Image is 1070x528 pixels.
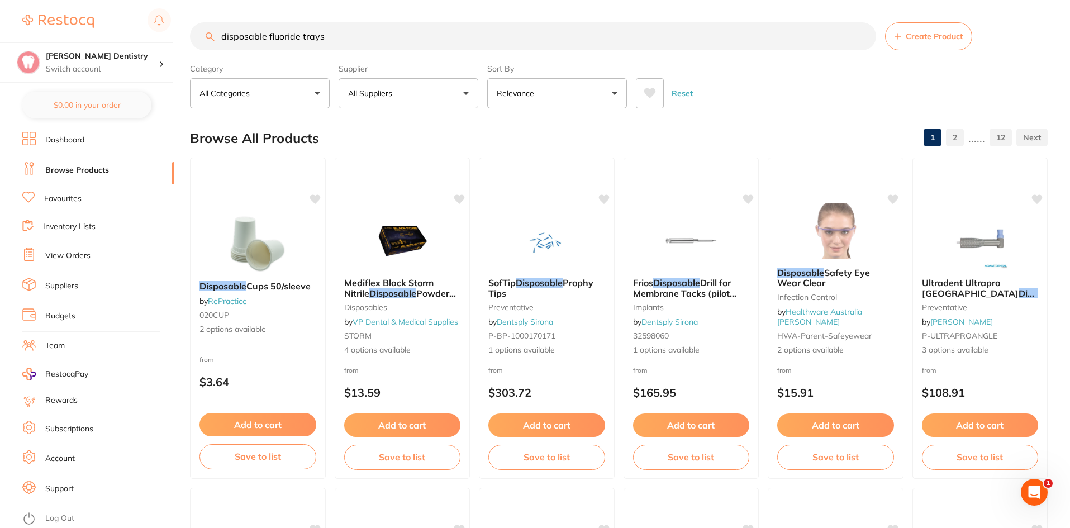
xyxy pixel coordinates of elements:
[641,317,698,327] a: Dentsply Sirona
[43,221,96,232] a: Inventory Lists
[488,331,555,341] span: P-BP-1000170171
[344,345,461,356] span: 4 options available
[344,413,461,437] button: Add to cart
[344,366,359,374] span: from
[922,277,1019,298] span: Ultradent Ultrapro [GEOGRAPHIC_DATA]
[488,366,503,374] span: from
[922,413,1039,437] button: Add to cart
[339,64,478,74] label: Supplier
[922,317,993,327] span: by
[655,213,727,269] img: Frios Disposable Drill for Membrane Tacks (pilot drill)
[777,267,870,288] span: Safety Eye Wear Clear
[199,310,229,320] span: 020CUP
[344,277,434,298] span: Mediflex Black Storm Nitrile
[190,64,330,74] label: Category
[777,267,824,278] em: Disposable
[199,324,316,335] span: 2 options available
[930,317,993,327] a: [PERSON_NAME]
[190,22,876,50] input: Search Products
[516,277,563,288] em: Disposable
[497,317,553,327] a: Dentsply Sirona
[488,413,605,437] button: Add to cart
[344,278,461,298] b: Mediflex Black Storm Nitrile Disposable Powder Free Gloves Pack Of 100
[45,424,93,435] a: Subscriptions
[488,317,553,327] span: by
[906,32,963,41] span: Create Product
[45,369,88,380] span: RestocqPay
[45,395,78,406] a: Rewards
[22,368,88,380] a: RestocqPay
[924,126,941,149] a: 1
[22,8,94,34] a: Restocq Logo
[344,445,461,469] button: Save to list
[777,307,862,327] span: by
[944,213,1016,269] img: Ultradent Ultrapro TX Disposable Prophy Angles
[190,131,319,146] h2: Browse All Products
[45,513,74,524] a: Log Out
[633,277,653,288] span: Frios
[922,278,1039,298] b: Ultradent Ultrapro TX Disposable Prophy Angles
[633,277,736,309] span: Drill for Membrane Tacks (pilot drill)
[488,303,605,312] small: preventative
[633,345,750,356] span: 1 options available
[633,366,648,374] span: from
[1019,288,1066,299] em: Disposable
[922,445,1039,469] button: Save to list
[922,386,1039,399] p: $108.91
[497,88,539,99] p: Relevance
[488,445,605,469] button: Save to list
[633,386,750,399] p: $165.95
[488,277,593,298] span: Prophy Tips
[488,345,605,356] span: 1 options available
[199,375,316,388] p: $3.64
[922,303,1039,312] small: preventative
[199,280,246,292] em: Disposable
[968,131,985,144] p: ......
[45,135,84,146] a: Dashboard
[344,303,461,312] small: disposables
[653,277,700,288] em: Disposable
[45,483,74,494] a: Support
[45,165,109,176] a: Browse Products
[668,78,696,108] button: Reset
[199,413,316,436] button: Add to cart
[348,88,397,99] p: All Suppliers
[488,386,605,399] p: $303.72
[344,331,372,341] span: STORM
[777,386,894,399] p: $15.91
[777,331,872,341] span: HWA-parent-safeyewear
[1044,479,1053,488] span: 1
[777,268,894,288] b: Disposable Safety Eye Wear Clear
[777,413,894,437] button: Add to cart
[777,445,894,469] button: Save to list
[344,288,456,309] span: Powder Free Gloves Pack Of 100
[633,331,669,341] span: 32598060
[45,311,75,322] a: Budgets
[946,126,964,149] a: 2
[885,22,972,50] button: Create Product
[199,88,254,99] p: All Categories
[922,366,936,374] span: from
[633,317,698,327] span: by
[366,213,439,269] img: Mediflex Black Storm Nitrile Disposable Powder Free Gloves Pack Of 100
[22,15,94,28] img: Restocq Logo
[369,288,416,299] em: Disposable
[1021,479,1048,506] iframe: Intercom live chat
[46,64,159,75] p: Switch account
[208,296,247,306] a: RePractice
[344,386,461,399] p: $13.59
[339,78,478,108] button: All Suppliers
[190,78,330,108] button: All Categories
[353,317,458,327] a: VP Dental & Medical Supplies
[799,203,872,259] img: Disposable Safety Eye Wear Clear
[487,78,627,108] button: Relevance
[45,250,91,261] a: View Orders
[488,278,605,298] b: SofTip Disposable Prophy Tips
[44,193,82,204] a: Favourites
[221,216,294,272] img: Disposable Cups 50/sleeve
[510,213,583,269] img: SofTip Disposable Prophy Tips
[22,510,170,528] button: Log Out
[45,453,75,464] a: Account
[990,126,1012,149] a: 12
[922,345,1039,356] span: 3 options available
